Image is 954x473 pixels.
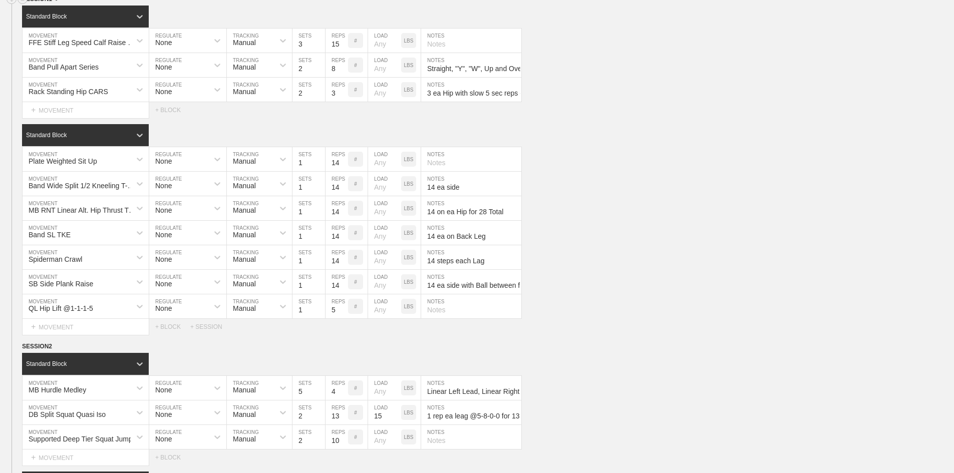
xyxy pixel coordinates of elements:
[368,425,401,449] input: Any
[155,63,172,71] div: None
[22,449,149,466] div: MOVEMENT
[368,147,401,171] input: Any
[368,221,401,245] input: Any
[368,400,401,424] input: Any
[155,323,190,330] div: + BLOCK
[29,255,82,263] div: Spiderman Crawl
[29,206,137,214] div: MB RNT Linear Alt. Hip Thrust Throw
[404,385,414,391] p: LBS
[155,410,172,418] div: None
[354,181,357,187] p: #
[155,454,190,461] div: + BLOCK
[421,425,521,449] input: Notes
[421,245,521,269] input: Notes
[421,172,521,196] input: Notes
[404,410,414,415] p: LBS
[155,255,172,263] div: None
[368,196,401,220] input: Any
[354,434,357,440] p: #
[233,39,256,47] div: Manual
[155,182,172,190] div: None
[421,196,521,220] input: Notes
[155,231,172,239] div: None
[233,304,256,312] div: Manual
[404,434,414,440] p: LBS
[368,376,401,400] input: Any
[404,304,414,309] p: LBS
[155,386,172,394] div: None
[29,280,93,288] div: SB Side Plank Raise
[233,206,256,214] div: Manual
[421,270,521,294] input: Notes
[354,38,357,44] p: #
[421,147,521,171] input: Notes
[368,245,401,269] input: Any
[404,87,414,93] p: LBS
[404,255,414,260] p: LBS
[31,322,36,331] span: +
[22,319,149,335] div: MOVEMENT
[155,107,190,114] div: + BLOCK
[354,206,357,211] p: #
[155,435,172,443] div: None
[354,157,357,162] p: #
[155,157,172,165] div: None
[29,386,86,394] div: MB Hurdle Medley
[29,182,137,190] div: Band Wide Split 1/2 Kneeling T-Spine Row
[368,294,401,318] input: Any
[233,255,256,263] div: Manual
[421,78,521,102] input: Notes
[404,279,414,285] p: LBS
[404,206,414,211] p: LBS
[155,39,172,47] div: None
[31,106,36,114] span: +
[233,231,256,239] div: Manual
[29,435,136,443] div: Supported Deep Tier Squat Jumps
[368,270,401,294] input: Any
[354,385,357,391] p: #
[26,132,67,139] div: Standard Block
[233,63,256,71] div: Manual
[26,360,67,367] div: Standard Block
[155,280,172,288] div: None
[404,181,414,187] p: LBS
[354,255,357,260] p: #
[155,88,172,96] div: None
[354,87,357,93] p: #
[29,231,71,239] div: Band SL TKE
[354,63,357,68] p: #
[368,78,401,102] input: Any
[155,304,172,312] div: None
[421,221,521,245] input: Notes
[190,323,230,330] div: + SESSION
[404,63,414,68] p: LBS
[354,304,357,309] p: #
[29,304,93,312] div: QL Hip Lift @1-1-1-5
[404,230,414,236] p: LBS
[29,157,97,165] div: Plate Weighted Sit Up
[368,29,401,53] input: Any
[22,102,149,119] div: MOVEMENT
[421,376,521,400] input: Notes
[155,206,172,214] div: None
[29,88,108,96] div: Rack Standing Hip CARS
[368,53,401,77] input: Any
[233,182,256,190] div: Manual
[31,453,36,461] span: +
[421,29,521,53] input: Notes
[354,279,357,285] p: #
[904,425,954,473] iframe: Chat Widget
[421,400,521,424] input: Notes
[233,410,256,418] div: Manual
[368,172,401,196] input: Any
[421,53,521,77] input: Notes
[29,63,99,71] div: Band Pull Apart Series
[233,88,256,96] div: Manual
[404,157,414,162] p: LBS
[233,280,256,288] div: Manual
[22,343,52,350] span: SESSION 2
[233,157,256,165] div: Manual
[421,294,521,318] input: Notes
[233,435,256,443] div: Manual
